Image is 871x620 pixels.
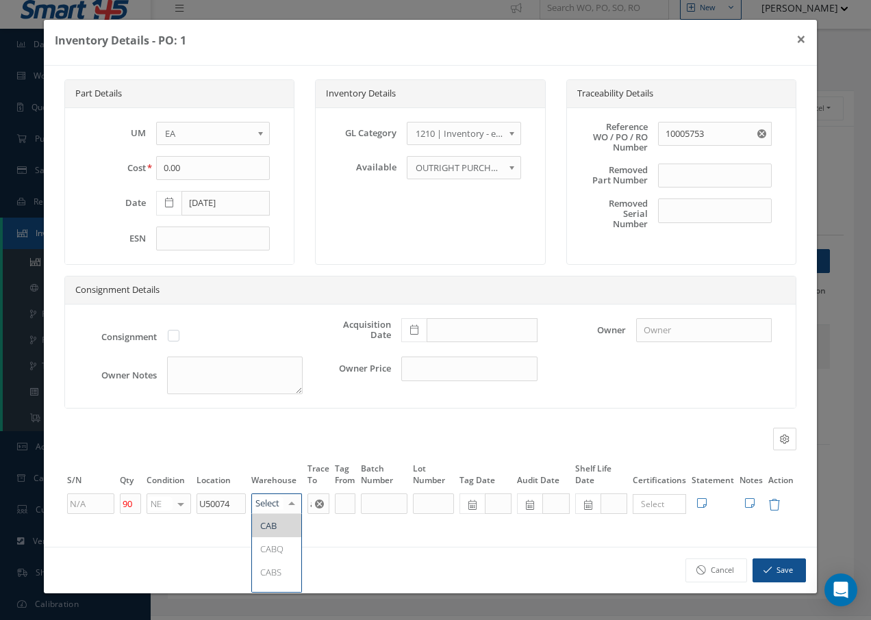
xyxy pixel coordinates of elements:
[316,80,544,108] div: Inventory Details
[636,318,772,343] input: Owner
[737,461,766,492] th: Notes
[548,325,626,335] label: Owner
[79,163,146,173] label: Cost
[55,33,186,48] b: Inventory Details - PO: 1
[313,320,391,340] label: Acquisition Date
[312,493,329,514] button: Reset
[581,165,648,185] label: Removed Part Number
[315,500,324,508] svg: Reset
[567,80,796,108] div: Traceability Details
[457,461,514,492] th: Tag Date
[572,461,630,492] th: Shelf Life Date
[755,122,772,146] button: Reset
[260,589,282,602] span: CABK
[753,558,806,582] button: Save
[757,129,766,138] svg: Reset
[252,497,283,510] input: Select
[194,461,249,492] th: Location
[313,363,391,374] label: Owner Price
[630,461,689,492] th: Certifications
[766,461,796,492] th: Action
[581,122,648,153] label: Reference WO / PO / RO Number
[260,543,283,555] span: CABQ
[117,461,144,492] th: Qty
[581,198,648,229] label: Removed Serial Number
[79,233,146,244] label: ESN
[79,128,146,138] label: UM
[249,461,305,492] th: Warehouse
[79,332,157,342] label: Consignment
[144,461,193,492] th: Condition
[64,461,117,492] th: S/N
[260,566,281,578] span: CABS
[689,461,737,492] th: Statement
[165,125,252,142] span: EA
[335,493,355,514] input: Tag From
[67,493,114,514] input: N/A
[147,497,172,511] span: NE
[305,461,332,492] th: Trace To
[79,370,157,380] label: Owner Notes
[685,558,747,582] a: Cancel
[65,276,796,305] div: Consignment Details
[416,125,503,142] span: 1210 | Inventory - expendables
[416,159,503,176] span: OUTRIGHT PURCHASE
[329,162,396,172] label: Available
[79,198,146,208] label: Date
[65,80,294,108] div: Part Details
[307,493,329,514] input: Trace To
[329,128,396,138] label: GL Category
[514,461,572,492] th: Audit Date
[824,573,857,606] div: Open Intercom Messenger
[635,498,678,511] input: Search for option
[260,519,277,532] span: CAB
[332,461,358,492] th: Tag From
[410,461,457,492] th: Lot Number
[785,20,817,58] button: ×
[358,461,410,492] th: Batch Number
